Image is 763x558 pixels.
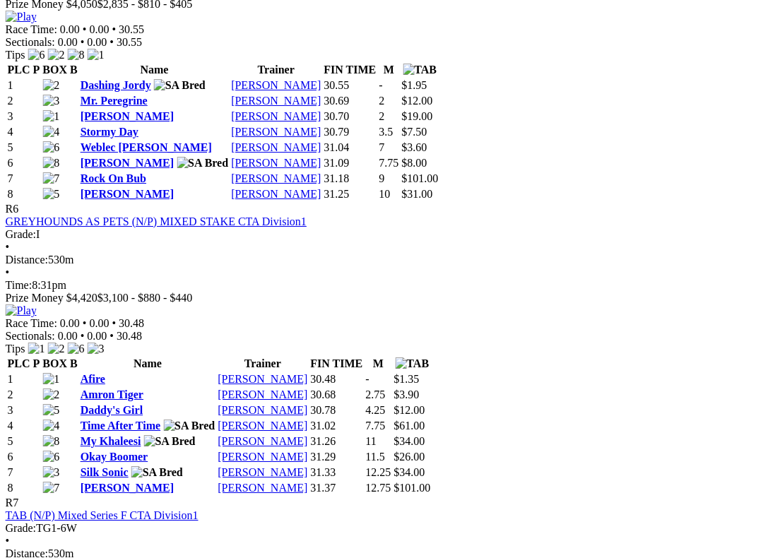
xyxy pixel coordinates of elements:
a: [PERSON_NAME] [232,141,321,153]
th: Name [80,63,230,77]
a: [PERSON_NAME] [218,404,308,416]
td: 30.70 [324,109,377,124]
td: 5 [7,434,41,449]
span: Tips [6,49,25,61]
a: [PERSON_NAME] [81,188,174,200]
span: Race Time: [6,23,57,35]
span: $8.00 [402,157,427,169]
span: 30.48 [119,317,145,329]
span: PLC [8,357,30,369]
td: 31.04 [324,141,377,155]
span: $34.00 [394,466,425,478]
a: GREYHOUNDS AS PETS (N/P) MIXED STAKE CTA Division1 [6,215,307,227]
td: 30.48 [310,372,364,386]
a: Rock On Bub [81,172,146,184]
a: Amron Tiger [81,388,143,400]
a: [PERSON_NAME] [218,451,308,463]
a: Okay Boomer [81,451,148,463]
td: 7 [7,172,41,186]
div: I [6,228,757,241]
a: [PERSON_NAME] [81,482,174,494]
text: 11.5 [366,451,385,463]
td: 31.02 [310,419,364,433]
span: $3.60 [402,141,427,153]
span: $26.00 [394,451,425,463]
a: [PERSON_NAME] [232,188,321,200]
span: $101.00 [394,482,431,494]
td: 31.18 [324,172,377,186]
img: 2 [48,343,65,355]
span: • [110,330,114,342]
img: 1 [88,49,105,61]
text: 3.5 [379,126,394,138]
a: [PERSON_NAME] [218,435,308,447]
text: - [366,373,369,385]
img: 4 [43,420,60,432]
img: 6 [28,49,45,61]
a: [PERSON_NAME] [218,466,308,478]
a: My Khaleesi [81,435,141,447]
span: Sectionals: [6,330,55,342]
img: 5 [43,404,60,417]
img: 8 [43,435,60,448]
span: Race Time: [6,317,57,329]
img: 3 [43,466,60,479]
th: FIN TIME [310,357,364,371]
td: 30.55 [324,78,377,93]
td: 4 [7,419,41,433]
span: 0.00 [90,23,110,35]
th: Name [80,357,216,371]
td: 5 [7,141,41,155]
td: 30.68 [310,388,364,402]
a: [PERSON_NAME] [232,79,321,91]
img: 1 [28,343,45,355]
td: 6 [7,450,41,464]
img: 5 [43,188,60,201]
img: 1 [43,373,60,386]
td: 1 [7,372,41,386]
span: $34.00 [394,435,425,447]
span: BOX [43,64,68,76]
span: 0.00 [60,317,80,329]
span: Grade: [6,228,37,240]
span: Time: [6,279,32,291]
span: $31.00 [402,188,433,200]
a: Mr. Peregrine [81,95,148,107]
td: 6 [7,156,41,170]
text: 12.75 [366,482,391,494]
div: Prize Money $4,420 [6,292,757,304]
td: 30.78 [310,403,364,417]
img: 8 [43,157,60,170]
span: • [112,23,117,35]
text: 4.25 [366,404,386,416]
span: B [70,64,78,76]
img: 6 [43,141,60,154]
th: M [365,357,392,371]
img: 3 [43,95,60,107]
img: TAB [396,357,430,370]
a: [PERSON_NAME] [218,482,308,494]
a: Weblec [PERSON_NAME] [81,141,212,153]
td: 31.09 [324,156,377,170]
span: R6 [6,203,19,215]
span: PLC [8,64,30,76]
img: 2 [48,49,65,61]
span: 30.55 [119,23,145,35]
text: 2.75 [366,388,386,400]
span: • [6,241,10,253]
th: Trainer [218,357,309,371]
span: 30.55 [117,36,142,48]
td: 31.33 [310,465,364,480]
span: Sectionals: [6,36,55,48]
text: 7.75 [366,420,386,432]
span: $1.35 [394,373,420,385]
img: 6 [68,343,85,355]
td: 7 [7,465,41,480]
th: FIN TIME [324,63,377,77]
span: $12.00 [402,95,433,107]
td: 2 [7,94,41,108]
span: $1.95 [402,79,427,91]
span: • [81,36,85,48]
img: 2 [43,388,60,401]
td: 31.26 [310,434,364,449]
